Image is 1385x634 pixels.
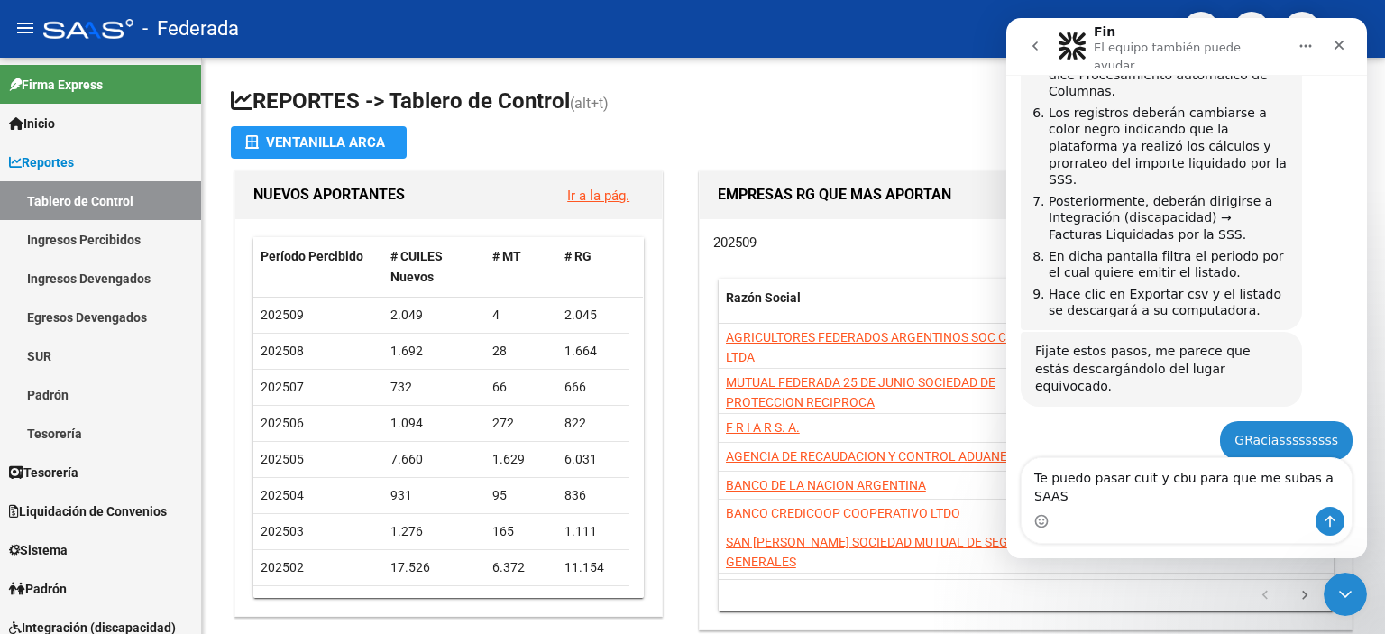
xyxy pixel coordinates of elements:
div: 4 [492,305,550,326]
datatable-header-cell: Período Percibido [253,237,383,297]
div: 1.111 [564,521,622,542]
div: 1.629 [492,449,550,470]
div: 931 [390,485,479,506]
mat-icon: menu [14,17,36,39]
span: Padrón [9,579,67,599]
div: 1.276 [390,521,479,542]
datatable-header-cell: # MT [485,237,557,297]
div: 2.049 [390,305,479,326]
span: Tesorería [9,463,78,482]
span: Inicio [9,114,55,133]
span: 202504 [261,488,304,502]
div: 1.664 [564,341,622,362]
span: 202501 [261,596,304,611]
div: 1 [390,593,479,614]
div: 7.660 [390,449,479,470]
span: (alt+t) [570,95,609,112]
span: Firma Express [9,75,103,95]
div: 2.045 [564,305,622,326]
div: 836 [564,485,622,506]
span: 202505 [261,452,304,466]
div: Ventanilla ARCA [245,126,392,159]
div: 6.031 [564,449,622,470]
div: 11.154 [564,557,622,578]
a: go to next page [1288,586,1322,606]
div: 732 [390,377,479,398]
datatable-header-cell: Razón Social [719,279,1059,338]
span: 202506 [261,416,304,430]
div: 6.372 [492,557,550,578]
iframe: Intercom live chat [1324,573,1367,616]
span: NUEVOS APORTANTES [253,186,405,203]
a: go to previous page [1248,586,1282,606]
span: - Federada [142,9,239,49]
span: Reportes [9,152,74,172]
a: Ir a la pág. [567,188,629,204]
span: 202508 [261,344,304,358]
span: EMPRESAS RG QUE MAS APORTAN [718,186,951,203]
datatable-header-cell: # CUILES Nuevos [383,237,486,297]
div: 28 [492,341,550,362]
span: F R I A R S. A. [726,420,800,435]
iframe: Intercom live chat [1006,18,1367,558]
h1: REPORTES -> Tablero de Control [231,87,1356,118]
div: 0 [492,593,550,614]
div: 17.526 [390,557,479,578]
div: 1.692 [390,341,479,362]
div: 1 [564,593,622,614]
span: # RG [564,249,592,263]
span: 202509 [713,234,757,251]
div: 95 [492,485,550,506]
span: 202503 [261,524,304,538]
button: Ventanilla ARCA [231,126,407,159]
div: 822 [564,413,622,434]
span: 202507 [261,380,304,394]
span: Liquidación de Convenios [9,501,167,521]
span: # MT [492,249,521,263]
span: 202502 [261,560,304,574]
span: BANCO DE LA NACION ARGENTINA [726,478,926,492]
span: BANCO CREDICOOP COOPERATIVO LTDO [726,506,960,520]
span: SAN [PERSON_NAME] SOCIEDAD MUTUAL DE SEGUROS GENERALES [726,535,1041,570]
div: 666 [564,377,622,398]
span: # CUILES Nuevos [390,249,443,284]
span: Razón Social [726,290,801,305]
div: 1.094 [390,413,479,434]
span: 202509 [261,308,304,322]
button: Ir a la pág. [553,179,644,212]
div: 165 [492,521,550,542]
span: AGRICULTORES FEDERADOS ARGENTINOS SOC COOP LTDA [726,330,1032,365]
span: Período Percibido [261,249,363,263]
span: AGENCIA DE RECAUDACION Y CONTROL ADUANERO [726,449,1024,464]
span: MUTUAL FEDERADA 25 DE JUNIO SOCIEDAD DE PROTECCION RECIPROCA [726,375,995,410]
span: Sistema [9,540,68,560]
div: 66 [492,377,550,398]
datatable-header-cell: # RG [557,237,629,297]
div: 272 [492,413,550,434]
